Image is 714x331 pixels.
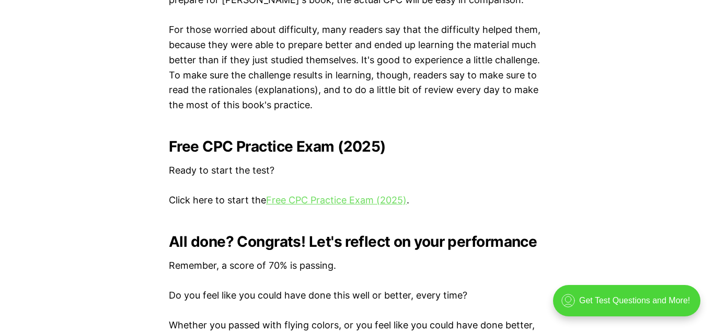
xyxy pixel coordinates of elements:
h2: Free CPC Practice Exam (2025) [169,138,545,155]
p: Ready to start the test? [169,163,545,178]
p: Remember, a score of 70% is passing. [169,258,545,273]
p: Click here to start the . [169,193,545,208]
a: Free CPC Practice Exam (2025) [266,195,407,206]
iframe: portal-trigger [544,280,714,331]
p: For those worried about difficulty, many readers say that the difficulty helped them, because the... [169,22,545,113]
p: Do you feel like you could have done this well or better, every time? [169,288,545,303]
h2: All done? Congrats! Let's reflect on your performance [169,233,545,250]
